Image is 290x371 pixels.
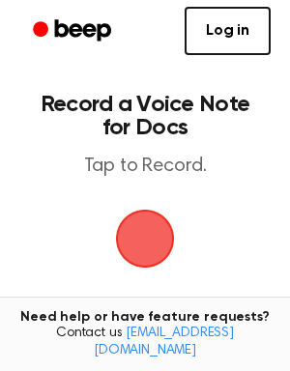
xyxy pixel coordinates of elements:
[185,7,271,55] a: Log in
[94,327,234,357] a: [EMAIL_ADDRESS][DOMAIN_NAME]
[19,13,129,50] a: Beep
[35,93,255,139] h1: Record a Voice Note for Docs
[12,326,278,359] span: Contact us
[35,155,255,179] p: Tap to Record.
[116,210,174,268] img: Beep Logo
